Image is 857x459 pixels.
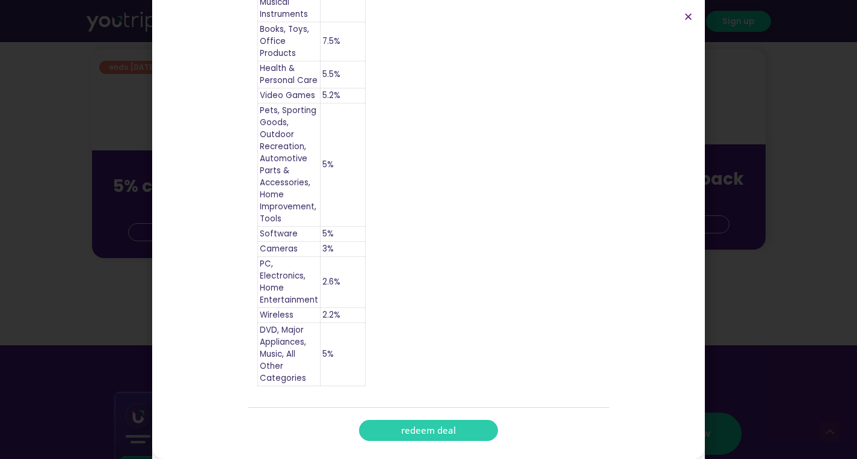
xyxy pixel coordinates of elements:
[257,256,320,307] td: PC, Electronics, Home Entertainment
[257,226,320,241] td: Software
[401,426,456,435] span: redeem deal
[257,61,320,88] td: Health & Personal Care
[257,103,320,227] td: Pets, Sporting Goods, Outdoor Recreation, Automotive Parts & Accessories, Home Improvement, Tools
[320,241,365,256] td: 3%
[320,226,365,241] td: 5%
[257,88,320,103] td: Video Games
[684,12,693,21] a: Close
[257,307,320,322] td: Wireless
[320,307,365,322] td: 2.2%
[320,256,365,307] td: 2.6%
[320,322,365,386] td: 5%
[257,241,320,256] td: Cameras
[359,420,498,441] a: redeem deal
[320,22,365,61] td: 7.5%
[257,322,320,386] td: DVD, Major Appliances, Music, All Other Categories
[257,22,320,61] td: Books, Toys, Office Products
[320,88,365,103] td: 5.2%
[320,103,365,227] td: 5%
[320,61,365,88] td: 5.5%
